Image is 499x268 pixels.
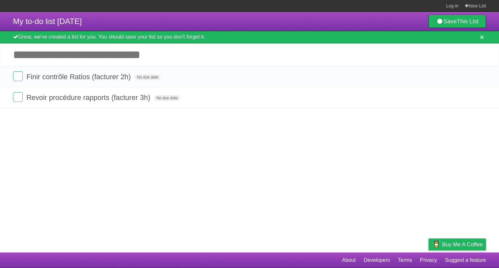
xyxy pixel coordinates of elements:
span: No due date [134,74,161,80]
a: Developers [364,254,390,266]
img: Buy me a coffee [432,239,441,250]
span: Finir contrôle Ratios (facturer 2h) [26,73,133,81]
a: Privacy [420,254,437,266]
b: This List [457,18,479,25]
span: No due date [154,95,180,101]
span: My to-do list [DATE] [13,17,82,26]
a: Suggest a feature [445,254,486,266]
a: Buy me a coffee [429,238,486,250]
label: Done [13,71,23,81]
label: Done [13,92,23,102]
span: Revoir procédure rapports (facturer 3h) [26,93,152,102]
a: About [342,254,356,266]
span: Buy me a coffee [442,239,483,250]
a: SaveThis List [429,15,486,28]
a: Terms [398,254,412,266]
